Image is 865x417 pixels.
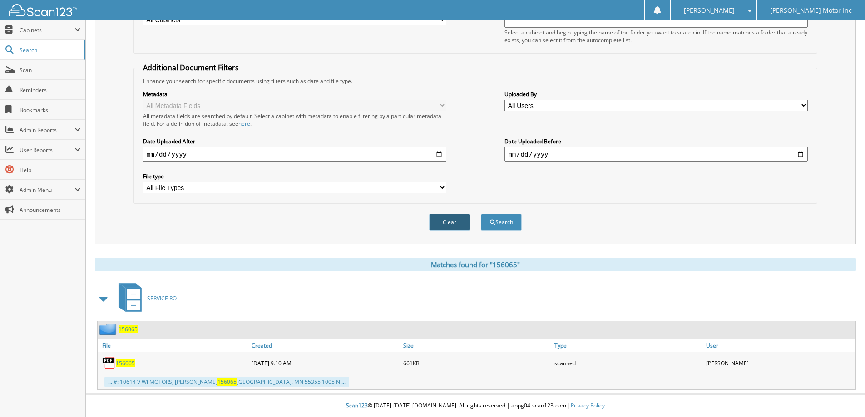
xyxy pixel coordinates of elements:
div: [DATE] 9:10 AM [249,354,401,372]
a: Type [552,339,704,352]
button: Search [481,214,522,231]
div: scanned [552,354,704,372]
span: Scan [20,66,81,74]
iframe: Chat Widget [820,373,865,417]
a: 156065 [119,325,138,333]
span: Reminders [20,86,81,94]
a: SERVICE RO [113,280,177,316]
span: Announcements [20,206,81,214]
div: All metadata fields are searched by default. Select a cabinet with metadata to enable filtering b... [143,112,446,128]
span: Scan123 [346,402,368,409]
a: 156065 [116,359,135,367]
img: folder2.png [99,324,119,335]
div: Matches found for "156065" [95,258,856,271]
div: Select a cabinet and begin typing the name of the folder you want to search in. If the name match... [504,29,808,44]
a: Size [401,339,553,352]
span: Help [20,166,81,174]
a: Privacy Policy [571,402,605,409]
div: ... #: 10614 V Wi MOTORS, [PERSON_NAME] [GEOGRAPHIC_DATA], MN 55355 1005 N ... [104,377,349,387]
span: User Reports [20,146,74,154]
div: Enhance your search for specific documents using filters such as date and file type. [138,77,812,85]
span: [PERSON_NAME] [684,8,735,13]
label: Uploaded By [504,90,808,98]
a: User [704,339,855,352]
label: Metadata [143,90,446,98]
span: Admin Reports [20,126,74,134]
span: Search [20,46,79,54]
span: 156065 [217,378,237,386]
img: scan123-logo-white.svg [9,4,77,16]
label: Date Uploaded After [143,137,446,145]
img: PDF.png [102,356,116,370]
div: © [DATE]-[DATE] [DOMAIN_NAME]. All rights reserved | appg04-scan123-com | [86,395,865,417]
legend: Additional Document Filters [138,63,243,73]
span: Cabinets [20,26,74,34]
div: 661KB [401,354,553,372]
span: Bookmarks [20,106,81,114]
a: File [98,339,249,352]
span: [PERSON_NAME] Motor Inc [770,8,852,13]
input: end [504,147,808,162]
button: Clear [429,214,470,231]
a: here [238,120,250,128]
span: SERVICE RO [147,294,177,302]
span: Admin Menu [20,186,74,194]
label: File type [143,172,446,180]
label: Date Uploaded Before [504,137,808,145]
input: start [143,147,446,162]
a: Created [249,339,401,352]
div: [PERSON_NAME] [704,354,855,372]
